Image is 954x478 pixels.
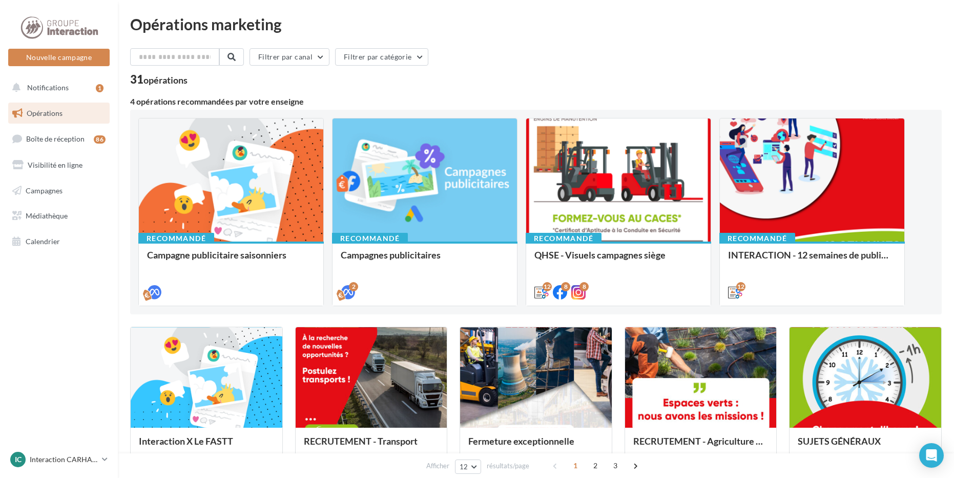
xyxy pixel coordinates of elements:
div: 4 opérations recommandées par votre enseigne [130,97,942,106]
a: Campagnes [6,180,112,202]
button: Notifications 1 [6,77,108,98]
span: Visibilité en ligne [28,161,82,169]
a: Calendrier [6,231,112,252]
div: Campagne publicitaire saisonniers [147,250,315,270]
div: 31 [130,74,188,85]
div: RECRUTEMENT - Transport [304,436,439,456]
div: RECRUTEMENT - Agriculture / Espaces verts [633,436,769,456]
span: 1 [567,457,584,474]
span: résultats/page [487,461,529,471]
div: opérations [143,75,188,85]
div: Campagnes publicitaires [341,250,509,270]
div: Opérations marketing [130,16,942,32]
div: Interaction X Le FASTT [139,436,274,456]
div: INTERACTION - 12 semaines de publication [728,250,896,270]
span: Afficher [426,461,449,471]
span: Médiathèque [26,211,68,220]
a: IC Interaction CARHAIX [8,450,110,469]
p: Interaction CARHAIX [30,454,98,465]
div: 8 [561,282,570,291]
a: Opérations [6,103,112,124]
div: Fermeture exceptionnelle [468,436,604,456]
div: 1 [96,84,103,92]
span: Calendrier [26,237,60,246]
div: Recommandé [526,233,602,244]
span: Notifications [27,83,69,92]
button: Filtrer par canal [250,48,329,66]
a: Boîte de réception86 [6,128,112,150]
div: Recommandé [719,233,795,244]
span: Opérations [27,109,63,117]
div: Recommandé [332,233,408,244]
div: QHSE - Visuels campagnes siège [534,250,702,270]
span: 2 [587,457,604,474]
div: Recommandé [138,233,214,244]
div: 12 [543,282,552,291]
div: 12 [736,282,745,291]
a: Médiathèque [6,205,112,227]
span: 12 [460,463,468,471]
button: Nouvelle campagne [8,49,110,66]
span: 3 [607,457,624,474]
button: Filtrer par catégorie [335,48,428,66]
a: Visibilité en ligne [6,154,112,176]
span: Campagnes [26,186,63,194]
div: Open Intercom Messenger [919,443,944,468]
div: 2 [349,282,358,291]
span: Boîte de réception [26,134,85,143]
div: 86 [94,135,106,144]
button: 12 [455,460,481,474]
span: IC [15,454,22,465]
div: 8 [579,282,589,291]
div: SUJETS GÉNÉRAUX [798,436,933,456]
